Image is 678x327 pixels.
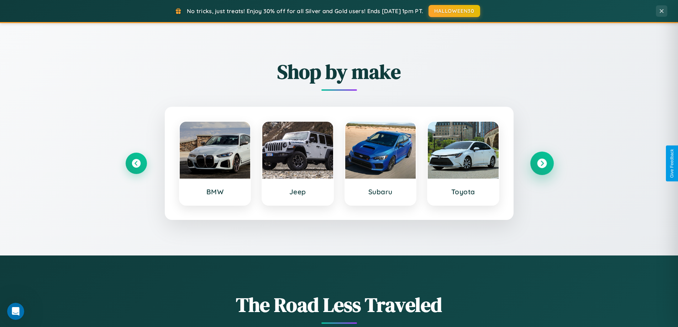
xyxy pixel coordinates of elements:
[435,188,492,196] h3: Toyota
[429,5,480,17] button: HALLOWEEN30
[352,188,409,196] h3: Subaru
[126,291,553,318] h1: The Road Less Traveled
[187,7,423,15] span: No tricks, just treats! Enjoy 30% off for all Silver and Gold users! Ends [DATE] 1pm PT.
[7,303,24,320] iframe: Intercom live chat
[126,58,553,85] h2: Shop by make
[669,149,674,178] div: Give Feedback
[187,188,243,196] h3: BMW
[269,188,326,196] h3: Jeep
